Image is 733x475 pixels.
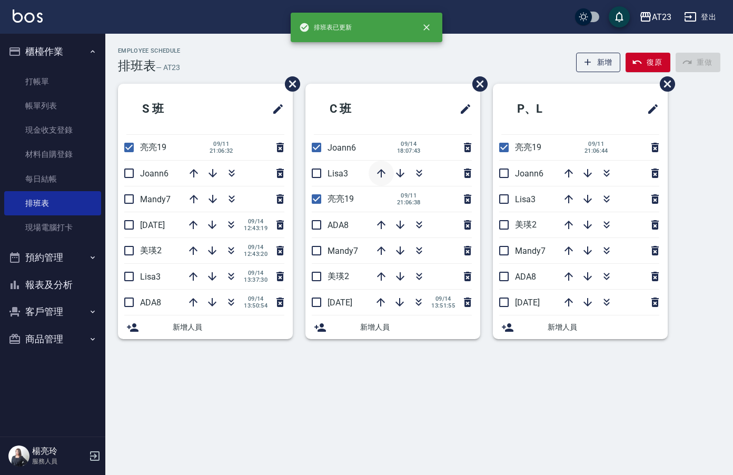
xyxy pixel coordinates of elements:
[4,215,101,240] a: 現場電腦打卡
[140,298,161,308] span: ADA8
[244,302,268,309] span: 13:50:54
[397,192,421,199] span: 09/11
[244,225,268,232] span: 12:43:19
[652,11,671,24] div: AT23
[32,446,86,457] h5: 楊亮玲
[244,270,268,276] span: 09/14
[4,167,101,191] a: 每日結帳
[515,142,541,152] span: 亮亮19
[299,22,352,33] span: 排班表已更新
[140,220,165,230] span: [DATE]
[4,325,101,353] button: 商品管理
[244,251,268,258] span: 12:43:20
[328,169,348,179] span: Lisa3
[453,96,472,122] span: 修改班表的標題
[140,272,161,282] span: Lisa3
[515,169,543,179] span: Joann6
[244,295,268,302] span: 09/14
[32,457,86,466] p: 服務人員
[328,143,356,153] span: Joann6
[244,218,268,225] span: 09/14
[4,94,101,118] a: 帳單列表
[328,220,349,230] span: ADA8
[140,245,162,255] span: 美瑛2
[501,90,599,128] h2: P、L
[118,315,293,339] div: 新增人員
[576,53,621,72] button: 新增
[415,16,438,39] button: close
[210,141,233,147] span: 09/11
[397,147,421,154] span: 18:07:43
[4,70,101,94] a: 打帳單
[328,298,352,308] span: [DATE]
[652,68,677,100] span: 刪除班表
[626,53,670,72] button: 復原
[244,244,268,251] span: 09/14
[515,194,536,204] span: Lisa3
[265,96,284,122] span: 修改班表的標題
[118,58,156,73] h3: 排班表
[173,322,284,333] span: 新增人員
[126,90,222,128] h2: S 班
[431,295,455,302] span: 09/14
[118,47,181,54] h2: Employee Schedule
[360,322,472,333] span: 新增人員
[515,298,540,308] span: [DATE]
[515,246,546,256] span: Mandy7
[277,68,302,100] span: 刪除班表
[548,322,659,333] span: 新增人員
[4,271,101,299] button: 報表及分析
[314,90,410,128] h2: C 班
[156,62,180,73] h6: — AT23
[585,147,608,154] span: 21:06:44
[328,194,354,204] span: 亮亮19
[635,6,676,28] button: AT23
[431,302,455,309] span: 13:51:55
[515,272,536,282] span: ADA8
[4,38,101,65] button: 櫃檯作業
[140,142,166,152] span: 亮亮19
[328,271,349,281] span: 美瑛2
[640,96,659,122] span: 修改班表的標題
[13,9,43,23] img: Logo
[680,7,720,27] button: 登出
[493,315,668,339] div: 新增人員
[328,246,358,256] span: Mandy7
[609,6,630,27] button: save
[397,199,421,206] span: 21:06:38
[4,118,101,142] a: 現金收支登錄
[464,68,489,100] span: 刪除班表
[140,194,171,204] span: Mandy7
[140,169,169,179] span: Joann6
[397,141,421,147] span: 09/14
[8,446,29,467] img: Person
[305,315,480,339] div: 新增人員
[4,191,101,215] a: 排班表
[4,142,101,166] a: 材料自購登錄
[244,276,268,283] span: 13:37:30
[585,141,608,147] span: 09/11
[210,147,233,154] span: 21:06:32
[4,244,101,271] button: 預約管理
[4,298,101,325] button: 客戶管理
[515,220,537,230] span: 美瑛2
